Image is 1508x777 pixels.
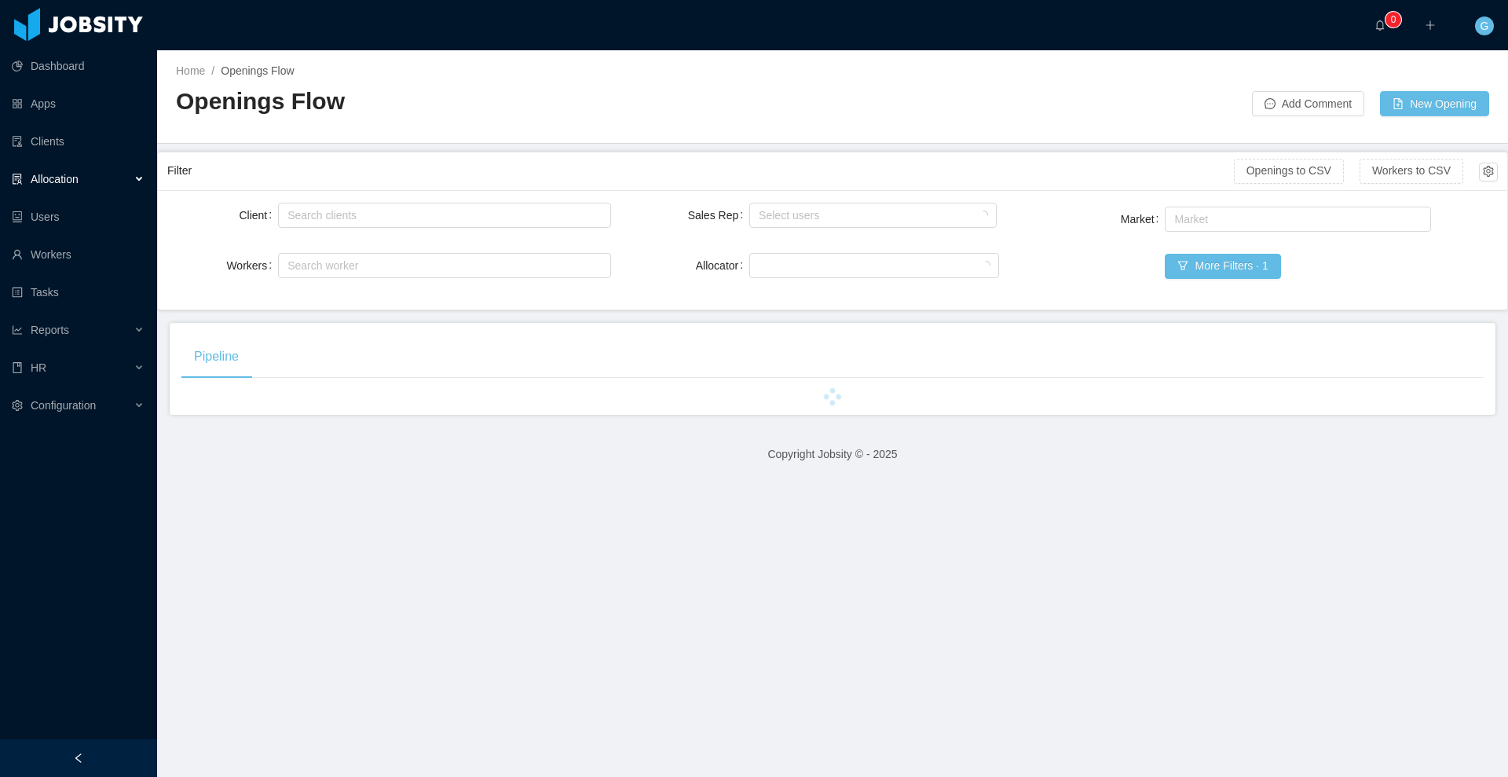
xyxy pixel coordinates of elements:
div: Search clients [287,207,594,223]
button: Workers to CSV [1360,159,1463,184]
a: icon: auditClients [12,126,145,157]
div: Select users [759,207,979,223]
a: icon: userWorkers [12,239,145,270]
span: / [211,64,214,77]
input: Sales Rep [754,206,763,225]
button: icon: filterMore Filters · 1 [1165,254,1280,279]
i: icon: book [12,362,23,373]
i: icon: setting [12,400,23,411]
div: Search worker [287,258,587,273]
span: Configuration [31,399,96,412]
i: icon: loading [981,261,990,272]
a: icon: pie-chartDashboard [12,50,145,82]
div: Filter [167,156,1234,185]
label: Market [1121,213,1166,225]
a: Home [176,64,205,77]
label: Sales Rep [688,209,749,222]
span: Openings Flow [221,64,294,77]
span: Allocation [31,173,79,185]
label: Allocator [696,259,749,272]
button: icon: file-addNew Opening [1380,91,1489,116]
span: Reports [31,324,69,336]
i: icon: plus [1425,20,1436,31]
a: icon: profileTasks [12,277,145,308]
span: G [1481,16,1489,35]
h2: Openings Flow [176,86,833,118]
button: icon: messageAdd Comment [1252,91,1364,116]
input: Market [1169,210,1178,229]
input: Client [283,206,291,225]
input: Allocator [873,256,881,275]
label: Client [239,209,278,222]
div: Market [1174,211,1415,227]
span: HR [31,361,46,374]
i: icon: line-chart [12,324,23,335]
i: icon: solution [12,174,23,185]
div: Pipeline [181,335,251,379]
i: icon: loading [979,211,988,222]
label: Workers [226,259,278,272]
sup: 0 [1385,12,1401,27]
a: icon: appstoreApps [12,88,145,119]
a: icon: robotUsers [12,201,145,233]
input: Workers [283,256,291,275]
footer: Copyright Jobsity © - 2025 [157,427,1508,482]
button: Openings to CSV [1234,159,1344,184]
button: icon: setting [1479,163,1498,181]
i: icon: bell [1374,20,1385,31]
